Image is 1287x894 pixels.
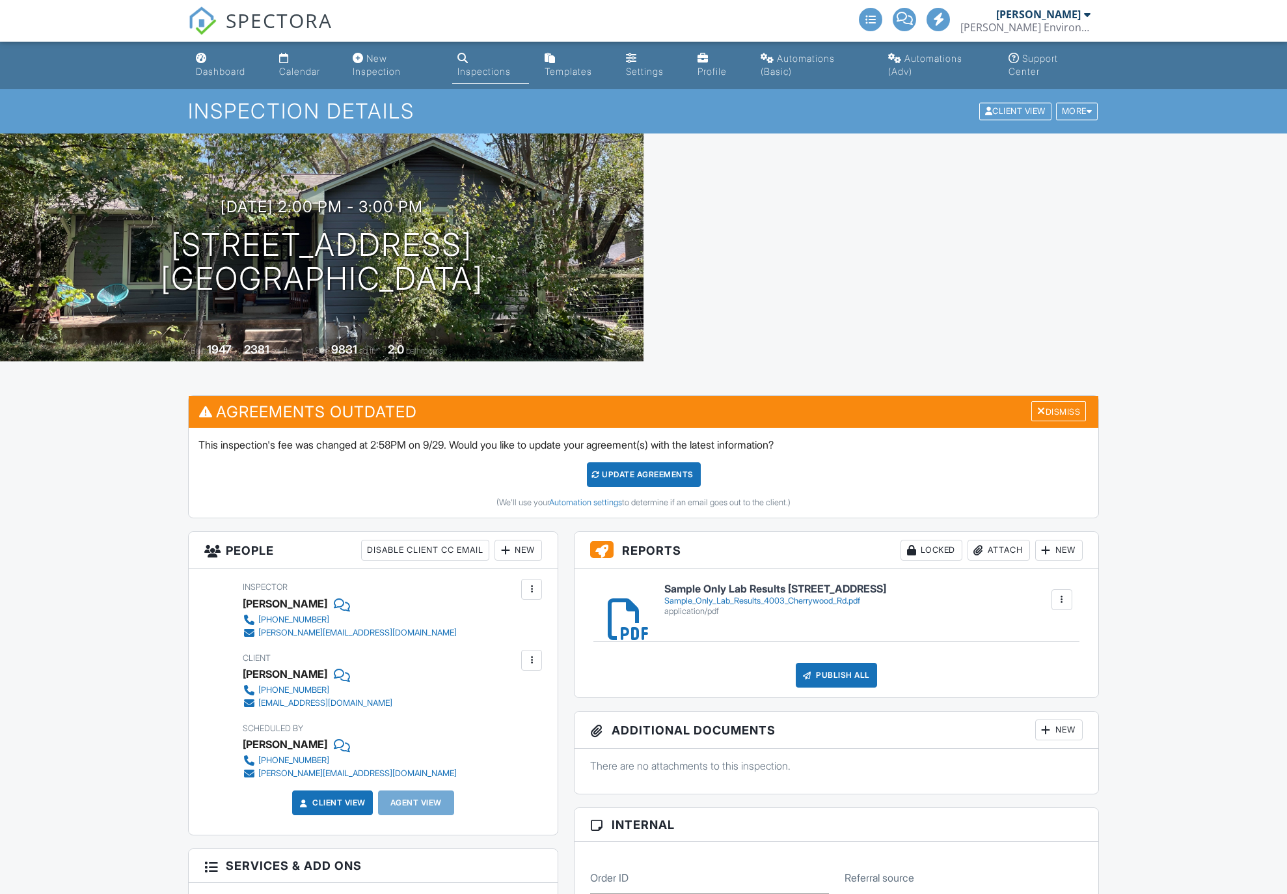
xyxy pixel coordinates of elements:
[361,540,489,561] div: Disable Client CC Email
[243,754,457,767] a: [PHONE_NUMBER]
[626,66,664,77] div: Settings
[189,428,1098,518] div: This inspection's fee was changed at 2:58PM on 9/29. Would you like to update your agreement(s) w...
[979,103,1051,120] div: Client View
[243,613,457,626] a: [PHONE_NUMBER]
[960,21,1091,34] div: Howard Environmental LLC TDLR #ACO1264
[189,396,1098,428] h3: Agreements Outdated
[191,47,264,84] a: Dashboard
[1031,401,1086,421] div: Dismiss
[244,342,269,356] div: 2381
[452,47,529,84] a: Inspections
[888,53,962,77] div: Automations (Adv)
[274,47,337,84] a: Calendar
[188,7,217,35] img: The Best Home Inspection Software - Spectora
[457,66,511,77] div: Inspections
[243,594,327,613] div: [PERSON_NAME]
[494,540,542,561] div: New
[207,342,232,356] div: 1947
[692,47,745,84] a: Company Profile
[226,7,332,34] span: SPECTORA
[1056,103,1098,120] div: More
[901,540,962,561] div: Locked
[587,462,701,487] div: Update Agreements
[1035,540,1083,561] div: New
[406,346,443,356] span: bathrooms
[347,47,442,84] a: New Inspection
[621,47,682,84] a: Settings
[243,734,327,754] div: [PERSON_NAME]
[243,723,303,733] span: Scheduled By
[1003,47,1096,84] a: Support Center
[996,8,1081,21] div: [PERSON_NAME]
[388,342,404,356] div: 2.0
[590,871,629,885] label: Order ID
[664,583,886,595] h6: Sample Only Lab Results [STREET_ADDRESS]
[191,346,205,356] span: Built
[188,18,332,45] a: SPECTORA
[883,47,993,84] a: Automations (Advanced)
[353,53,401,77] div: New Inspection
[258,628,457,638] div: [PERSON_NAME][EMAIL_ADDRESS][DOMAIN_NAME]
[258,755,329,766] div: [PHONE_NUMBER]
[575,808,1098,842] h3: Internal
[359,346,375,356] span: sq.ft.
[221,198,423,216] h3: [DATE] 2:00 pm - 3:00 pm
[243,684,392,697] a: [PHONE_NUMBER]
[968,540,1030,561] div: Attach
[243,664,327,684] div: [PERSON_NAME]
[664,583,886,617] a: Sample Only Lab Results [STREET_ADDRESS] Sample_Only_Lab_Results_4003_Cherrywood_Rd.pdf applicati...
[1035,719,1083,740] div: New
[243,582,288,592] span: Inspector
[297,796,366,809] a: Client View
[575,532,1098,569] h3: Reports
[258,698,392,708] div: [EMAIL_ADDRESS][DOMAIN_NAME]
[575,712,1098,749] h3: Additional Documents
[196,66,245,77] div: Dashboard
[258,615,329,625] div: [PHONE_NUMBER]
[161,228,483,297] h1: [STREET_ADDRESS] [GEOGRAPHIC_DATA]
[664,596,886,606] div: Sample_Only_Lab_Results_4003_Cherrywood_Rd.pdf
[243,653,271,663] span: Client
[755,47,873,84] a: Automations (Basic)
[1009,53,1058,77] div: Support Center
[331,342,357,356] div: 9831
[258,768,457,779] div: [PERSON_NAME][EMAIL_ADDRESS][DOMAIN_NAME]
[188,100,1099,122] h1: Inspection Details
[590,759,1083,773] p: There are no attachments to this inspection.
[271,346,290,356] span: sq. ft.
[189,849,558,883] h3: Services & Add ons
[539,47,610,84] a: Templates
[243,767,457,780] a: [PERSON_NAME][EMAIL_ADDRESS][DOMAIN_NAME]
[302,346,329,356] span: Lot Size
[698,66,727,77] div: Profile
[664,606,886,617] div: application/pdf
[978,105,1055,115] a: Client View
[198,497,1089,508] div: (We'll use your to determine if an email goes out to the client.)
[549,497,622,507] a: Automation settings
[243,697,392,710] a: [EMAIL_ADDRESS][DOMAIN_NAME]
[258,685,329,695] div: [PHONE_NUMBER]
[243,626,457,639] a: [PERSON_NAME][EMAIL_ADDRESS][DOMAIN_NAME]
[545,66,592,77] div: Templates
[279,66,320,77] div: Calendar
[845,871,914,885] label: Referral source
[796,663,877,688] div: Publish All
[189,532,558,569] h3: People
[761,53,835,77] div: Automations (Basic)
